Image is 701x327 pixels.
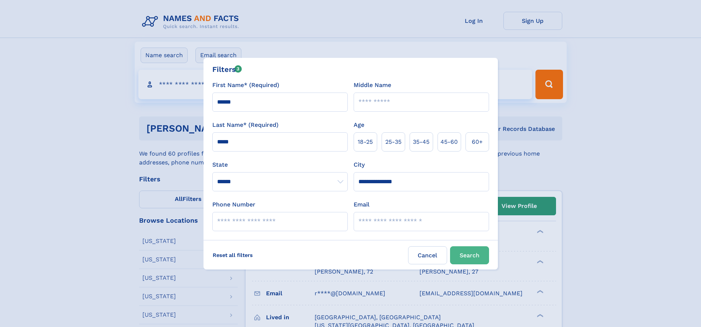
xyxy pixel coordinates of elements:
[354,200,369,209] label: Email
[472,138,483,146] span: 60+
[358,138,373,146] span: 18‑25
[385,138,401,146] span: 25‑35
[212,81,279,90] label: First Name* (Required)
[208,246,258,264] label: Reset all filters
[212,64,242,75] div: Filters
[450,246,489,264] button: Search
[354,121,364,129] label: Age
[354,160,365,169] label: City
[408,246,447,264] label: Cancel
[440,138,458,146] span: 45‑60
[212,121,279,129] label: Last Name* (Required)
[212,200,255,209] label: Phone Number
[413,138,429,146] span: 35‑45
[212,160,348,169] label: State
[354,81,391,90] label: Middle Name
